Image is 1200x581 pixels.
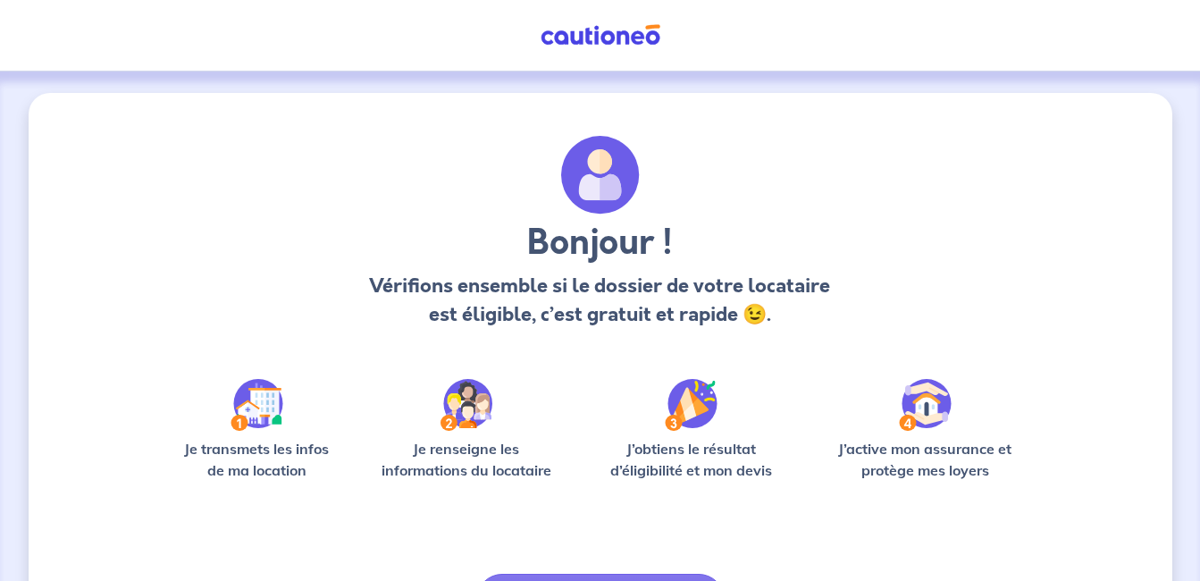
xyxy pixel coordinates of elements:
[441,379,492,431] img: /static/c0a346edaed446bb123850d2d04ad552/Step-2.svg
[365,222,835,265] h3: Bonjour !
[533,24,667,46] img: Cautioneo
[365,272,835,329] p: Vérifions ensemble si le dossier de votre locataire est éligible, c’est gratuit et rapide 😉.
[821,438,1029,481] p: J’active mon assurance et protège mes loyers
[561,136,640,215] img: archivate
[371,438,563,481] p: Je renseigne les informations du locataire
[665,379,717,431] img: /static/f3e743aab9439237c3e2196e4328bba9/Step-3.svg
[172,438,342,481] p: Je transmets les infos de ma location
[899,379,952,431] img: /static/bfff1cf634d835d9112899e6a3df1a5d/Step-4.svg
[591,438,793,481] p: J’obtiens le résultat d’éligibilité et mon devis
[231,379,283,431] img: /static/90a569abe86eec82015bcaae536bd8e6/Step-1.svg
